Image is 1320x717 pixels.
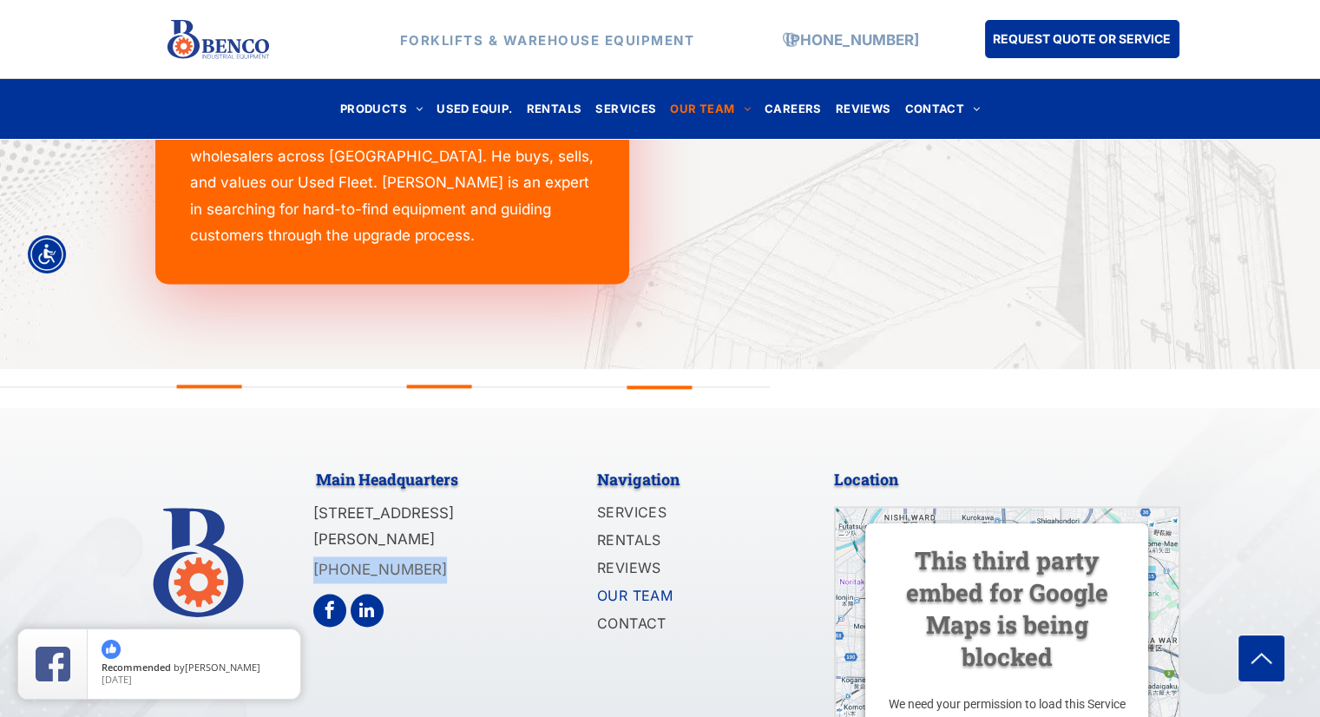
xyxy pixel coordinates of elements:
a: CAREERS [758,97,829,121]
a: RENTALS [520,97,589,121]
span: by [102,662,286,674]
a: SERVICES [597,500,785,528]
a: CONTACT [897,97,987,121]
div: Accessibility Menu [28,235,66,273]
span: Main Headquarters [316,469,458,490]
a: OUR TEAM [663,97,758,121]
span: [DATE] [102,673,132,686]
a: linkedin [351,594,384,631]
strong: FORKLIFTS & WAREHOUSE EQUIPMENT [400,31,695,48]
span: [STREET_ADDRESS][PERSON_NAME] [313,504,454,549]
a: RENTALS [597,528,785,556]
span: Location [834,469,898,490]
a: CONTACT [597,611,785,639]
a: REQUEST QUOTE OR SERVICE [985,20,1179,58]
a: REVIEWS [829,97,898,121]
img: Review Rating [36,647,70,681]
span: Navigation [597,469,680,490]
a: [PHONE_NUMBER] [785,30,919,48]
a: facebook [313,594,346,631]
a: PRODUCTS [333,97,430,121]
span: REQUEST QUOTE OR SERVICE [993,23,1171,55]
a: SERVICES [588,97,663,121]
a: REVIEWS [597,556,785,583]
img: thumbs up icon [102,640,121,659]
a: [PHONE_NUMBER] [313,561,447,578]
h3: This third party embed for Google Maps is being blocked [886,543,1127,672]
span: Recommended [102,661,171,674]
a: OUR TEAM [597,583,785,611]
a: USED EQUIP. [430,97,519,121]
span: [PERSON_NAME] [185,661,260,674]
